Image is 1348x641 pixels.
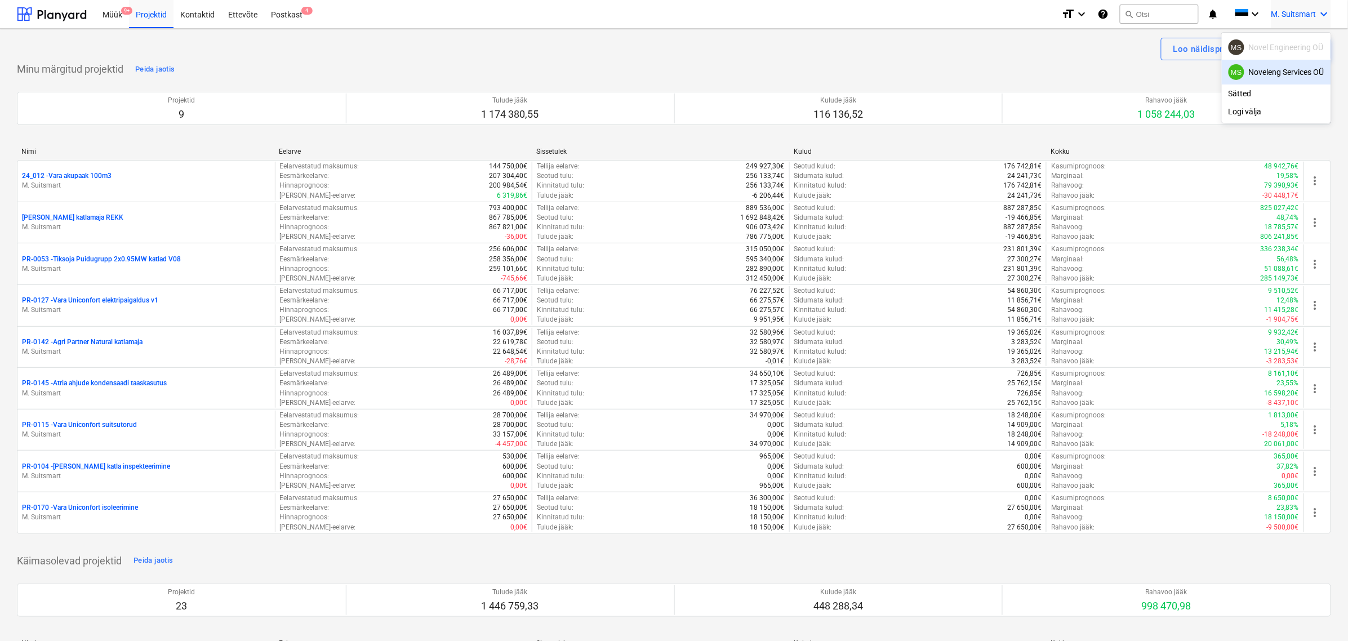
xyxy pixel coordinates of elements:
[1229,64,1324,80] div: Noveleng Services OÜ
[1222,103,1331,121] div: Logi välja
[1229,39,1324,55] div: Novel Engineering OÜ
[1231,68,1242,77] span: MS
[1222,84,1331,103] div: Sätted
[1229,64,1244,80] div: Mikk Suitsmart
[1229,39,1244,55] div: Mikk Suitsmart
[1231,43,1242,52] span: MS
